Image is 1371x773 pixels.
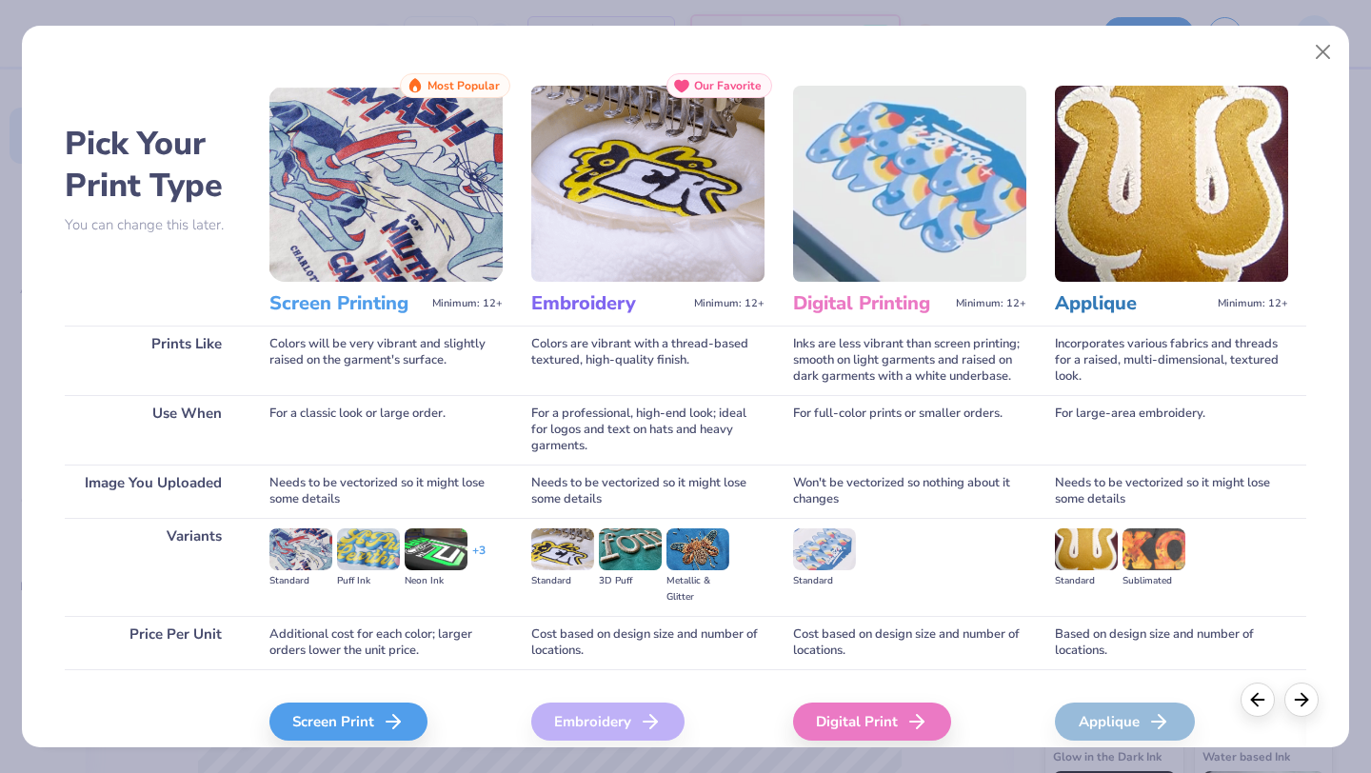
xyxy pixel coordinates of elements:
[793,291,948,316] h3: Digital Printing
[269,616,503,669] div: Additional cost for each color; larger orders lower the unit price.
[531,326,765,395] div: Colors are vibrant with a thread-based textured, high-quality finish.
[1123,528,1185,570] img: Sublimated
[1055,86,1288,282] img: Applique
[793,326,1026,395] div: Inks are less vibrant than screen printing; smooth on light garments and raised on dark garments ...
[269,86,503,282] img: Screen Printing
[793,703,951,741] div: Digital Print
[337,573,400,589] div: Puff Ink
[666,573,729,605] div: Metallic & Glitter
[269,573,332,589] div: Standard
[65,217,241,233] p: You can change this later.
[531,465,765,518] div: Needs to be vectorized so it might lose some details
[269,326,503,395] div: Colors will be very vibrant and slightly raised on the garment's surface.
[956,297,1026,310] span: Minimum: 12+
[1055,326,1288,395] div: Incorporates various fabrics and threads for a raised, multi-dimensional, textured look.
[269,703,427,741] div: Screen Print
[65,616,241,669] div: Price Per Unit
[793,528,856,570] img: Standard
[694,297,765,310] span: Minimum: 12+
[65,326,241,395] div: Prints Like
[65,518,241,616] div: Variants
[1123,573,1185,589] div: Sublimated
[1055,703,1195,741] div: Applique
[65,395,241,465] div: Use When
[531,291,686,316] h3: Embroidery
[1055,616,1288,669] div: Based on design size and number of locations.
[472,543,486,575] div: + 3
[65,465,241,518] div: Image You Uploaded
[531,744,765,761] span: We'll vectorize your image.
[405,573,467,589] div: Neon Ink
[793,86,1026,282] img: Digital Printing
[337,528,400,570] img: Puff Ink
[666,528,729,570] img: Metallic & Glitter
[599,573,662,589] div: 3D Puff
[1055,395,1288,465] div: For large-area embroidery.
[531,573,594,589] div: Standard
[1055,465,1288,518] div: Needs to be vectorized so it might lose some details
[65,123,241,207] h2: Pick Your Print Type
[793,616,1026,669] div: Cost based on design size and number of locations.
[269,395,503,465] div: For a classic look or large order.
[1055,528,1118,570] img: Standard
[599,528,662,570] img: 3D Puff
[694,79,762,92] span: Our Favorite
[405,528,467,570] img: Neon Ink
[531,86,765,282] img: Embroidery
[269,291,425,316] h3: Screen Printing
[269,744,503,761] span: We'll vectorize your image.
[269,528,332,570] img: Standard
[1055,291,1210,316] h3: Applique
[531,528,594,570] img: Standard
[1055,573,1118,589] div: Standard
[793,465,1026,518] div: Won't be vectorized so nothing about it changes
[531,703,685,741] div: Embroidery
[531,395,765,465] div: For a professional, high-end look; ideal for logos and text on hats and heavy garments.
[793,395,1026,465] div: For full-color prints or smaller orders.
[1218,297,1288,310] span: Minimum: 12+
[793,573,856,589] div: Standard
[269,465,503,518] div: Needs to be vectorized so it might lose some details
[1305,34,1341,70] button: Close
[531,616,765,669] div: Cost based on design size and number of locations.
[1055,744,1288,761] span: We'll vectorize your image.
[427,79,500,92] span: Most Popular
[432,297,503,310] span: Minimum: 12+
